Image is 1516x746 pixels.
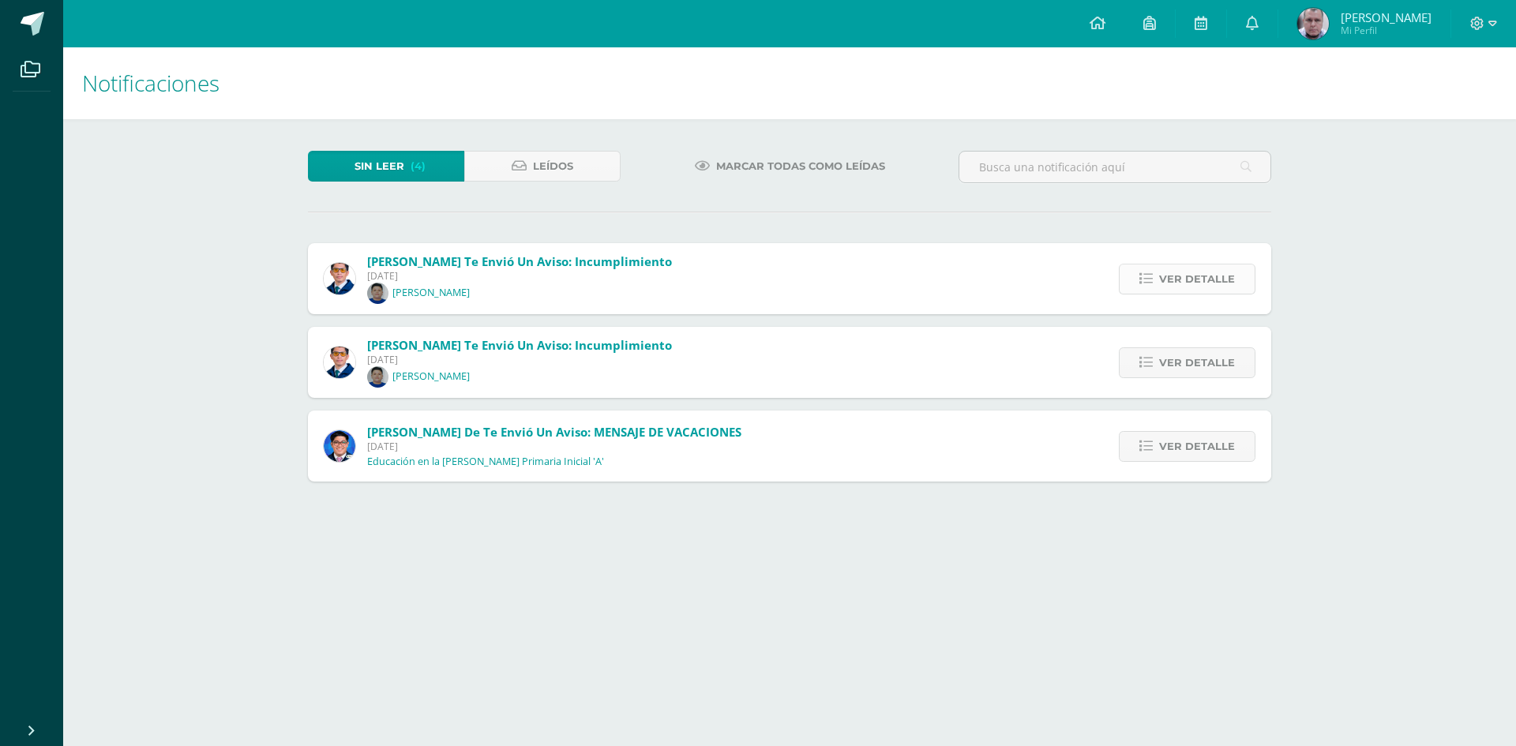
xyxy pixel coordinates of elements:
[367,253,672,269] span: [PERSON_NAME] te envió un aviso: Incumplimiento
[367,269,672,283] span: [DATE]
[355,152,404,181] span: Sin leer
[367,424,741,440] span: [PERSON_NAME] de te envió un aviso: MENSAJE DE VACACIONES
[1341,24,1432,37] span: Mi Perfil
[308,151,464,182] a: Sin leer(4)
[959,152,1270,182] input: Busca una notificación aquí
[367,283,388,304] img: f82ac2ccc3abe6d9e0183d3e6fbb5642.png
[392,287,470,299] p: [PERSON_NAME]
[1159,432,1235,461] span: Ver detalle
[464,151,621,182] a: Leídos
[1159,264,1235,294] span: Ver detalle
[367,455,604,468] p: Educación en la [PERSON_NAME] Primaria Inicial 'A'
[716,152,885,181] span: Marcar todas como leídas
[324,263,355,294] img: 059ccfba660c78d33e1d6e9d5a6a4bb6.png
[367,337,672,353] span: [PERSON_NAME] te envió un aviso: Incumplimiento
[675,151,905,182] a: Marcar todas como leídas
[367,366,388,388] img: f82ac2ccc3abe6d9e0183d3e6fbb5642.png
[1297,8,1329,39] img: cf8f1878484959486f9621e09bbf6b1c.png
[324,347,355,378] img: 059ccfba660c78d33e1d6e9d5a6a4bb6.png
[392,370,470,383] p: [PERSON_NAME]
[533,152,573,181] span: Leídos
[82,68,220,98] span: Notificaciones
[324,430,355,462] img: 038ac9c5e6207f3bea702a86cda391b3.png
[411,152,426,181] span: (4)
[367,440,741,453] span: [DATE]
[367,353,672,366] span: [DATE]
[1341,9,1432,25] span: [PERSON_NAME]
[1159,348,1235,377] span: Ver detalle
